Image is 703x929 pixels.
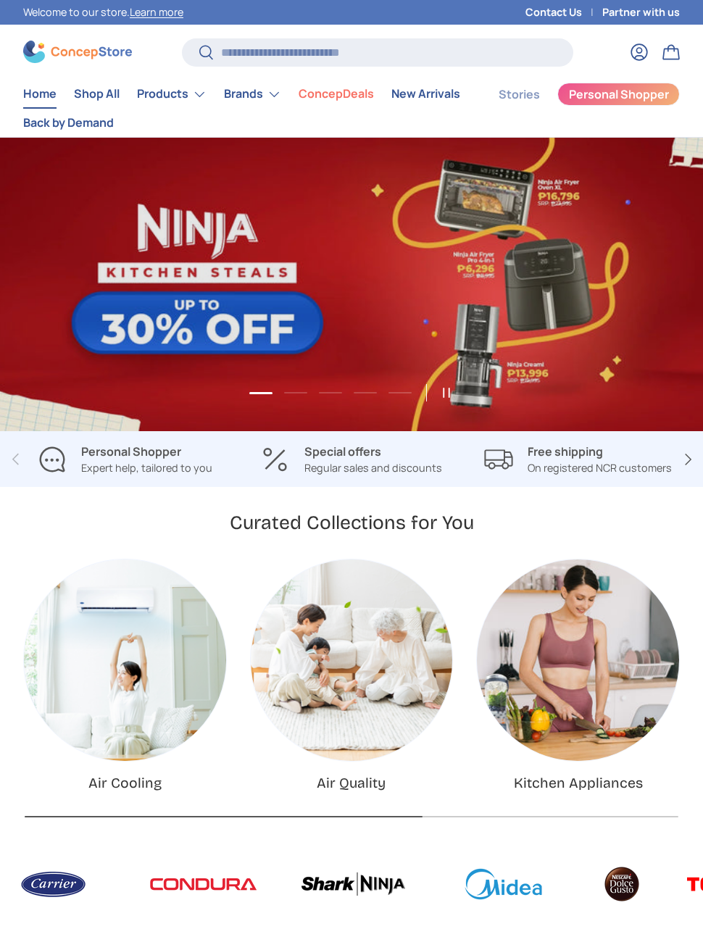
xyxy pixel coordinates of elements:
[81,443,181,459] strong: Personal Shopper
[528,460,672,476] p: On registered NCR customers
[23,443,227,476] a: Personal Shopper Expert help, tailored to you
[230,510,474,536] h2: Curated Collections for You
[23,4,183,20] p: Welcome to our store.
[304,460,442,476] p: Regular sales and discounts
[23,109,114,137] a: Back by Demand
[81,460,212,476] p: Expert help, tailored to you
[477,559,679,762] a: Kitchen Appliances
[23,80,57,108] a: Home
[528,443,603,459] strong: Free shipping
[251,559,453,762] img: Air Quality
[499,80,540,109] a: Stories
[569,88,669,100] span: Personal Shopper
[88,775,162,791] a: Air Cooling
[317,775,386,791] a: Air Quality
[476,443,680,476] a: Free shipping On registered NCR customers
[464,80,680,137] nav: Secondary
[137,80,207,109] a: Products
[391,80,460,108] a: New Arrivals
[250,443,454,476] a: Special offers Regular sales and discounts
[23,80,464,137] nav: Primary
[299,80,374,108] a: ConcepDeals
[24,559,226,762] img: Air Cooling | ConcepStore
[74,80,120,108] a: Shop All
[514,775,643,791] a: Kitchen Appliances
[224,80,281,109] a: Brands
[130,5,183,19] a: Learn more
[602,4,680,20] a: Partner with us
[128,80,215,109] summary: Products
[557,83,680,106] a: Personal Shopper
[304,443,381,459] strong: Special offers
[215,80,290,109] summary: Brands
[24,559,226,762] a: Air Cooling
[525,4,602,20] a: Contact Us
[23,41,132,63] img: ConcepStore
